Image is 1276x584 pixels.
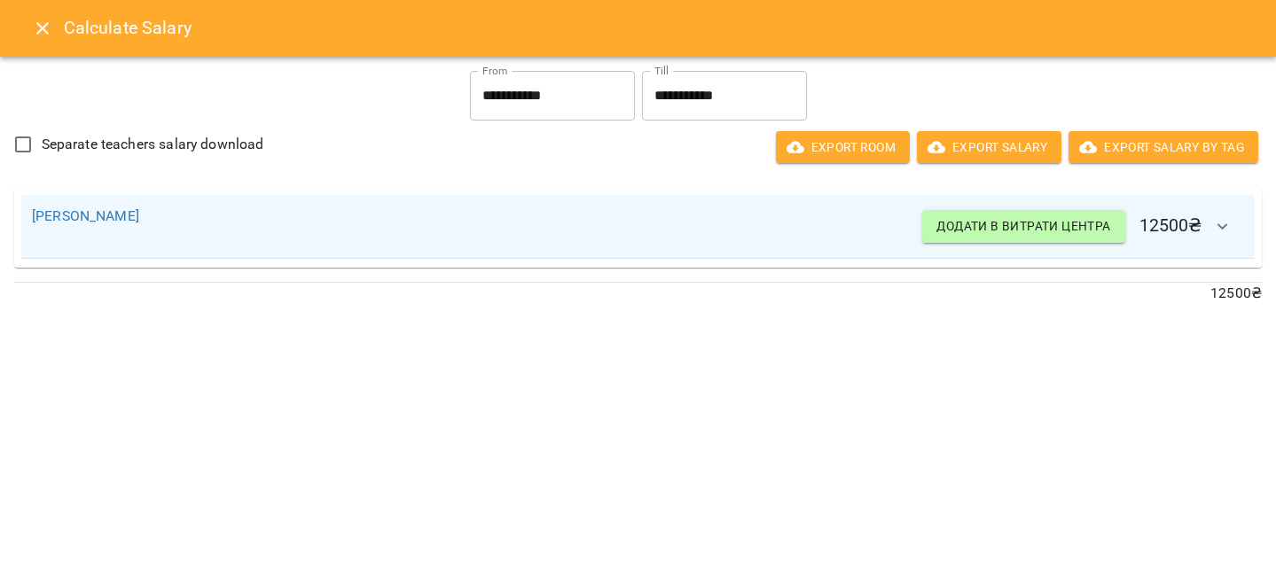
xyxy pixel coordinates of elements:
[790,136,896,158] span: Export room
[936,215,1110,237] span: Додати в витрати центра
[776,131,910,163] button: Export room
[14,283,1262,304] p: 12500 ₴
[1069,131,1258,163] button: Export Salary by Tag
[21,7,64,50] button: Close
[917,131,1061,163] button: Export Salary
[64,14,1255,42] h6: Calculate Salary
[922,210,1124,242] button: Додати в витрати центра
[32,207,139,224] a: [PERSON_NAME]
[922,206,1244,248] h6: 12500 ₴
[931,136,1047,158] span: Export Salary
[1083,136,1244,158] span: Export Salary by Tag
[42,134,264,155] span: Separate teachers salary download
